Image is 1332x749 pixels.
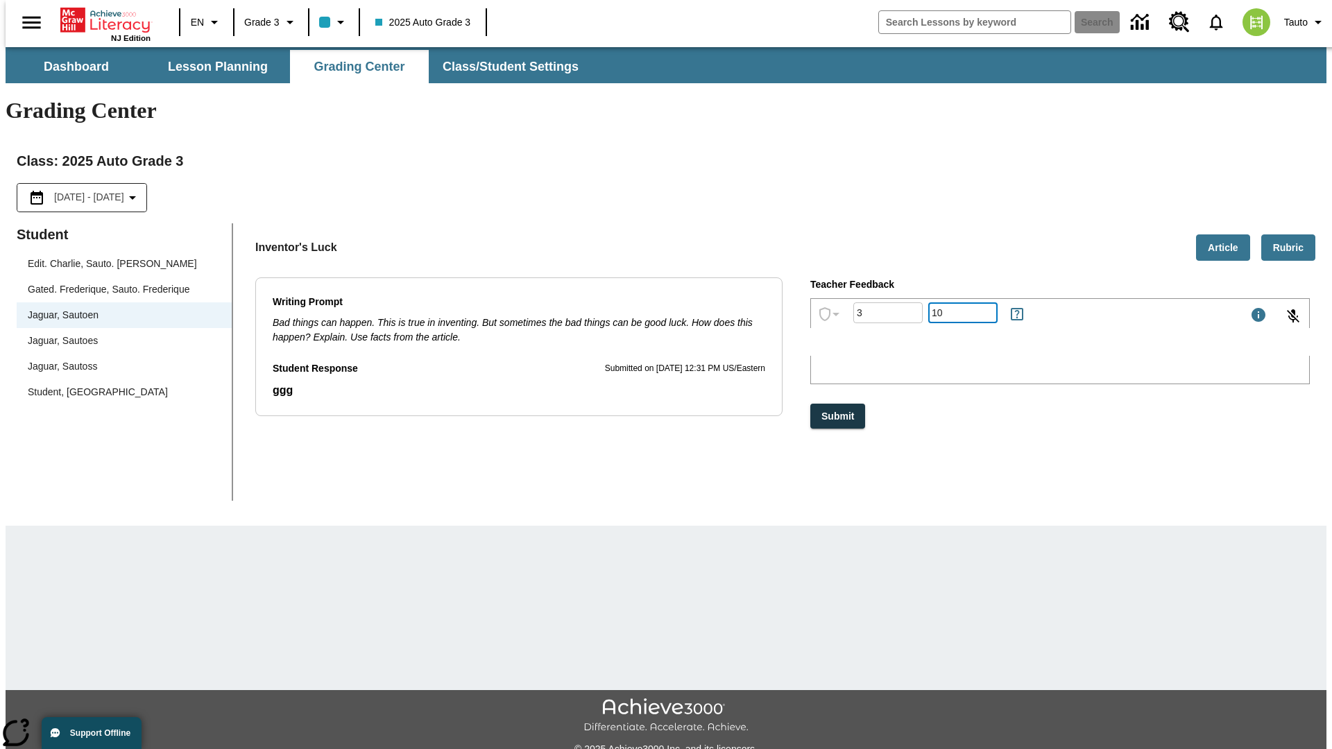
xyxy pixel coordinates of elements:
[810,277,1310,293] p: Teacher Feedback
[17,379,232,405] div: Student, [GEOGRAPHIC_DATA]
[6,47,1326,83] div: SubNavbar
[6,98,1326,123] h1: Grading Center
[60,6,151,34] a: Home
[273,361,358,377] p: Student Response
[255,239,337,256] p: Inventor's Luck
[17,302,232,328] div: Jaguar, Sautoen
[432,50,590,83] button: Class/Student Settings
[17,354,232,379] div: Jaguar, Sautoss
[1003,300,1031,328] button: Rules for Earning Points and Achievements, Will open in new tab
[1198,4,1234,40] a: Notifications
[54,190,124,205] span: [DATE] - [DATE]
[28,359,97,374] div: Jaguar, Sautoss
[124,189,141,206] svg: Collapse Date Range Filter
[1250,307,1267,326] div: Maximum 1000 characters Press Escape to exit toolbar and use left and right arrow keys to access ...
[28,334,98,348] div: Jaguar, Sautoes
[290,50,429,83] button: Grading Center
[928,295,998,332] input: Points: Must be equal to or less than 25.
[853,302,923,323] div: Grade: Letters, numbers, %, + and - are allowed.
[1279,10,1332,35] button: Profile/Settings
[28,282,189,297] div: Gated. Frederique, Sauto. Frederique
[111,34,151,42] span: NJ Edition
[28,257,197,271] div: Edit. Charlie, Sauto. [PERSON_NAME]
[1284,15,1308,30] span: Tauto
[273,316,765,345] p: Bad things can happen. This is true in inventing. But sometimes the bad things can be good luck. ...
[7,50,146,83] button: Dashboard
[28,385,168,399] div: Student, [GEOGRAPHIC_DATA]
[11,2,52,43] button: Open side menu
[191,15,204,30] span: EN
[185,10,229,35] button: Language: EN, Select a language
[17,251,232,277] div: Edit. Charlie, Sauto. [PERSON_NAME]
[70,728,130,738] span: Support Offline
[148,50,287,83] button: Lesson Planning
[605,362,765,376] p: Submitted on [DATE] 12:31 PM US/Eastern
[168,59,268,75] span: Lesson Planning
[853,295,923,332] input: Grade: Letters, numbers, %, + and - are allowed.
[17,328,232,354] div: Jaguar, Sautoes
[1161,3,1198,41] a: Resource Center, Will open in new tab
[17,150,1315,172] h2: Class : 2025 Auto Grade 3
[1234,4,1279,40] button: Select a new avatar
[17,277,232,302] div: Gated. Frederique, Sauto. Frederique
[928,302,998,323] div: Points: Must be equal to or less than 25.
[23,189,141,206] button: Select the date range menu item
[44,59,109,75] span: Dashboard
[583,698,749,734] img: Achieve3000 Differentiate Accelerate Achieve
[239,10,304,35] button: Grade: Grade 3, Select a grade
[60,5,151,42] div: Home
[273,382,765,399] p: ggg
[810,404,865,429] button: Submit
[1276,300,1310,333] button: Click to activate and allow voice recognition
[879,11,1070,33] input: search field
[1261,234,1315,261] button: Rubric, Will open in new tab
[443,59,579,75] span: Class/Student Settings
[273,382,765,399] p: Student Response
[42,717,142,749] button: Support Offline
[244,15,280,30] span: Grade 3
[6,50,591,83] div: SubNavbar
[314,59,404,75] span: Grading Center
[375,15,471,30] span: 2025 Auto Grade 3
[1196,234,1250,261] button: Article, Will open in new tab
[1243,8,1270,36] img: avatar image
[273,295,765,310] p: Writing Prompt
[17,223,232,246] p: Student
[28,308,99,322] div: Jaguar, Sautoen
[1122,3,1161,42] a: Data Center
[314,10,355,35] button: Class color is light blue. Change class color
